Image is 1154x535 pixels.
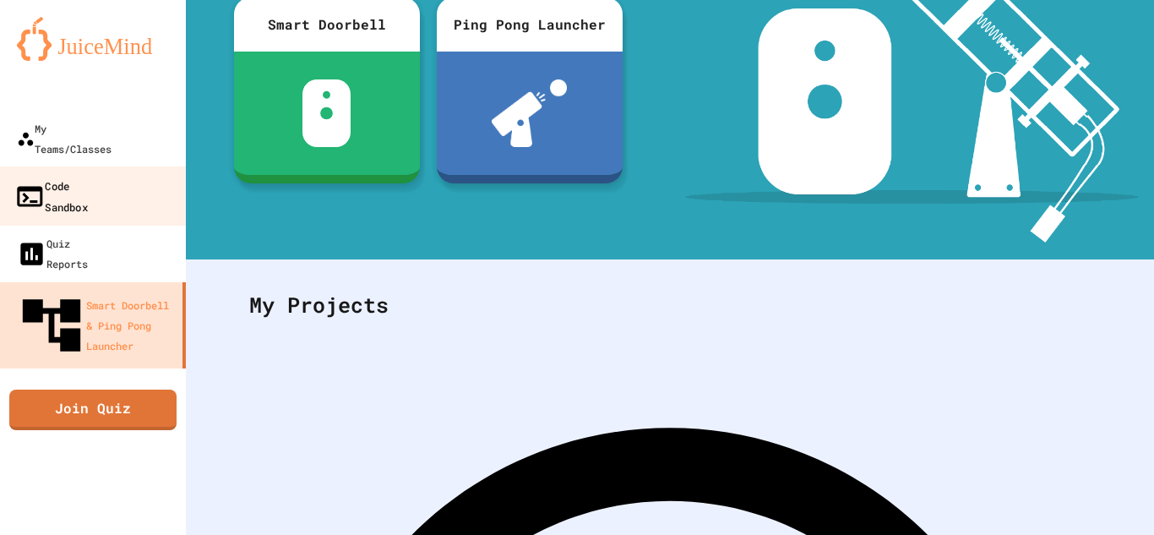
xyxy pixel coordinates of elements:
img: ppl-with-ball.png [492,79,567,147]
div: Code Sandbox [14,175,88,216]
img: logo-orange.svg [17,17,169,61]
img: sdb-white.svg [302,79,351,147]
div: Smart Doorbell & Ping Pong Launcher [17,291,176,360]
div: Quiz Reports [17,233,88,274]
div: My Projects [232,272,1108,338]
a: Join Quiz [9,390,177,430]
div: My Teams/Classes [17,118,112,159]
